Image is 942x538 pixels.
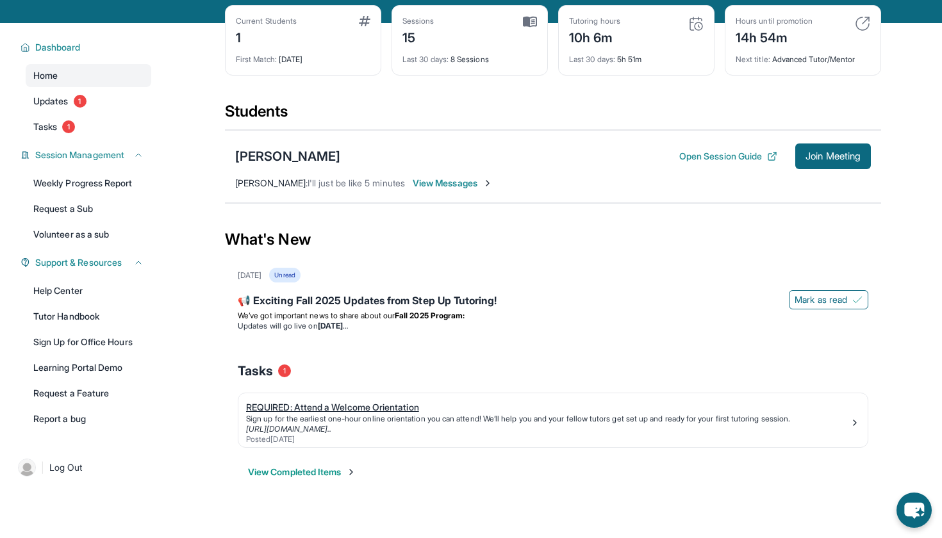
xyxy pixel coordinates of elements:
[795,143,871,169] button: Join Meeting
[26,407,151,430] a: Report a bug
[236,47,370,65] div: [DATE]
[736,16,813,26] div: Hours until promotion
[688,16,704,31] img: card
[246,434,850,444] div: Posted [DATE]
[246,401,850,414] div: REQUIRED: Attend a Welcome Orientation
[238,293,868,311] div: 📢 Exciting Fall 2025 Updates from Step Up Tutoring!
[523,16,537,28] img: card
[33,120,57,133] span: Tasks
[359,16,370,26] img: card
[402,47,537,65] div: 8 Sessions
[26,115,151,138] a: Tasks1
[789,290,868,309] button: Mark as read
[235,147,340,165] div: [PERSON_NAME]
[238,362,273,380] span: Tasks
[855,16,870,31] img: card
[269,268,300,282] div: Unread
[236,54,277,64] span: First Match :
[26,382,151,405] a: Request a Feature
[26,90,151,113] a: Updates1
[402,26,434,47] div: 15
[569,47,704,65] div: 5h 51m
[33,69,58,82] span: Home
[235,177,308,188] span: [PERSON_NAME] :
[236,26,297,47] div: 1
[225,211,881,268] div: What's New
[26,197,151,220] a: Request a Sub
[62,120,75,133] span: 1
[18,459,36,477] img: user-img
[33,95,69,108] span: Updates
[26,279,151,302] a: Help Center
[30,41,144,54] button: Dashboard
[736,54,770,64] span: Next title :
[30,149,144,161] button: Session Management
[238,321,868,331] li: Updates will go live on
[238,270,261,281] div: [DATE]
[26,223,151,246] a: Volunteer as a sub
[26,305,151,328] a: Tutor Handbook
[569,54,615,64] span: Last 30 days :
[74,95,87,108] span: 1
[238,393,868,447] a: REQUIRED: Attend a Welcome OrientationSign up for the earliest one-hour online orientation you ca...
[13,453,151,482] a: |Log Out
[569,16,620,26] div: Tutoring hours
[238,311,395,320] span: We’ve got important news to share about our
[41,460,44,475] span: |
[26,64,151,87] a: Home
[246,414,850,424] div: Sign up for the earliest one-hour online orientation you can attend! We’ll help you and your fell...
[26,356,151,379] a: Learning Portal Demo
[736,26,813,47] div: 14h 54m
[795,293,847,306] span: Mark as read
[248,466,356,478] button: View Completed Items
[679,150,777,163] button: Open Session Guide
[308,177,405,188] span: I'll just be like 5 minutes
[30,256,144,269] button: Support & Resources
[35,41,81,54] span: Dashboard
[246,424,331,434] a: [URL][DOMAIN_NAME]..
[35,149,124,161] span: Session Management
[35,256,122,269] span: Support & Resources
[483,178,493,188] img: Chevron-Right
[402,16,434,26] div: Sessions
[736,47,870,65] div: Advanced Tutor/Mentor
[413,177,493,190] span: View Messages
[49,461,83,474] span: Log Out
[395,311,465,320] strong: Fall 2025 Program:
[26,172,151,195] a: Weekly Progress Report
[897,493,932,528] button: chat-button
[806,152,861,160] span: Join Meeting
[852,295,863,305] img: Mark as read
[402,54,449,64] span: Last 30 days :
[569,26,620,47] div: 10h 6m
[318,321,348,330] strong: [DATE]
[225,101,881,129] div: Students
[26,330,151,354] a: Sign Up for Office Hours
[236,16,297,26] div: Current Students
[278,364,291,377] span: 1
